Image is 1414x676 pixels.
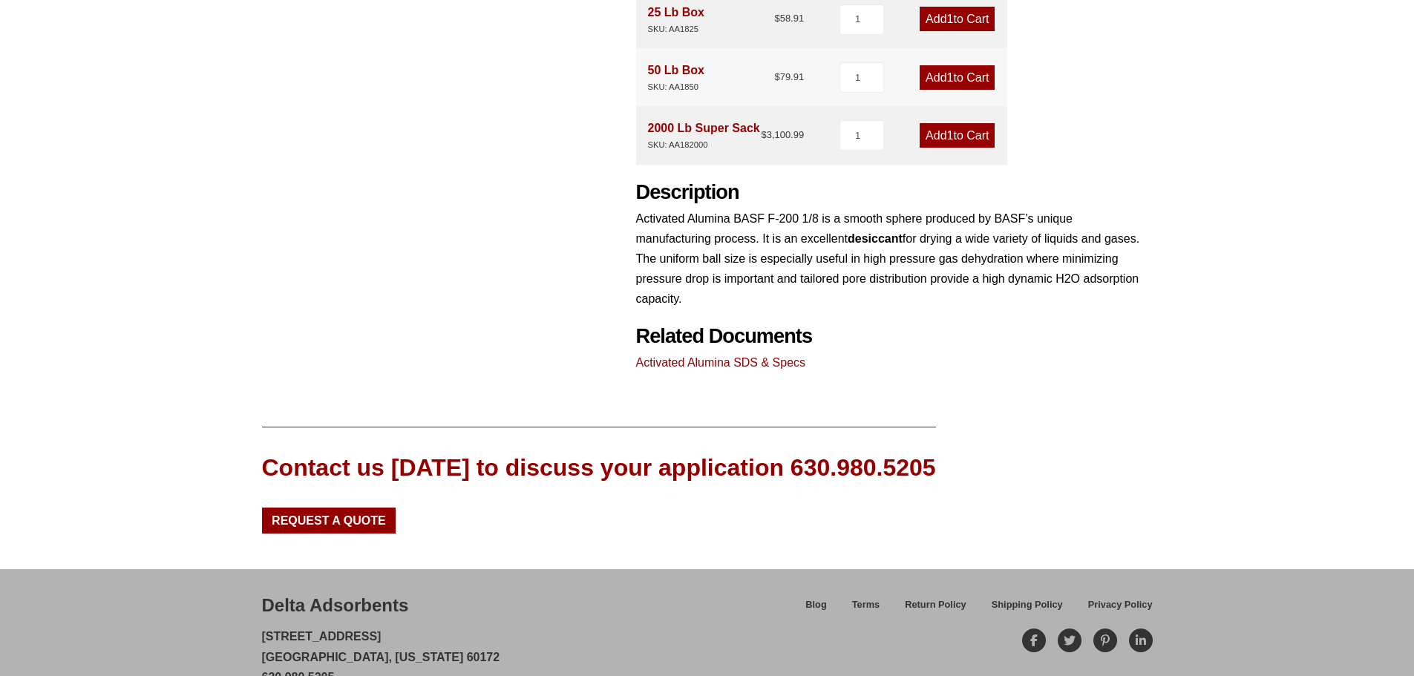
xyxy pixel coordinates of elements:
strong: desiccant [848,232,903,245]
a: Privacy Policy [1076,597,1153,623]
a: Return Policy [892,597,979,623]
a: Blog [793,597,839,623]
div: Contact us [DATE] to discuss your application 630.980.5205 [262,451,936,485]
div: 2000 Lb Super Sack [648,118,760,152]
a: Add1to Cart [920,65,995,90]
p: Activated Alumina BASF F-200 1/8 is a smooth sphere produced by BASF’s unique manufacturing proce... [636,209,1153,309]
a: Add1to Cart [920,123,995,148]
span: 1 [947,129,954,142]
span: 1 [947,71,954,84]
span: $ [761,129,766,140]
div: SKU: AA1825 [648,22,704,36]
a: Add1to Cart [920,7,995,31]
span: $ [774,13,779,24]
div: Delta Adsorbents [262,593,409,618]
a: Activated Alumina SDS & Specs [636,356,806,369]
div: SKU: AA182000 [648,138,760,152]
span: Shipping Policy [992,600,1063,610]
bdi: 58.91 [774,13,804,24]
a: Request a Quote [262,508,396,533]
span: Privacy Policy [1088,600,1153,610]
div: SKU: AA1850 [648,80,704,94]
div: 25 Lb Box [648,2,704,36]
a: Terms [839,597,892,623]
bdi: 3,100.99 [761,129,804,140]
bdi: 79.91 [774,71,804,82]
h2: Description [636,180,1153,205]
span: Terms [852,600,880,610]
span: Blog [805,600,826,610]
a: Shipping Policy [979,597,1076,623]
span: 1 [947,13,954,25]
div: 50 Lb Box [648,60,704,94]
span: Request a Quote [272,515,386,527]
span: $ [774,71,779,82]
span: Return Policy [905,600,966,610]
